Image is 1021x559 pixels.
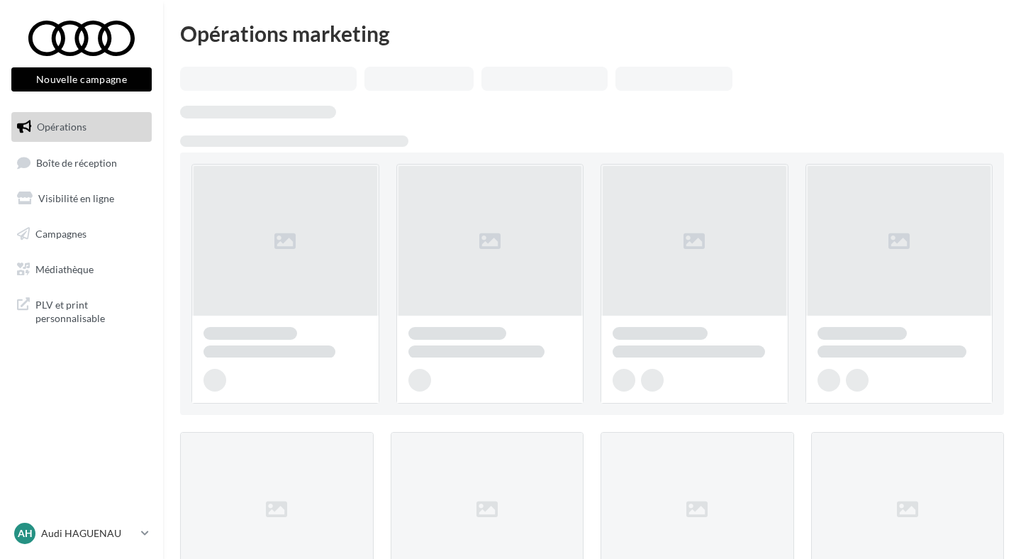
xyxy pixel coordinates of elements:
span: PLV et print personnalisable [35,295,146,326]
a: Campagnes [9,219,155,249]
a: PLV et print personnalisable [9,289,155,331]
a: Boîte de réception [9,148,155,178]
a: Opérations [9,112,155,142]
span: Opérations [37,121,87,133]
div: Opérations marketing [180,23,1004,44]
span: AH [18,526,33,541]
span: Campagnes [35,228,87,240]
a: Médiathèque [9,255,155,284]
span: Boîte de réception [36,156,117,168]
a: AH Audi HAGUENAU [11,520,152,547]
p: Audi HAGUENAU [41,526,135,541]
span: Visibilité en ligne [38,192,114,204]
button: Nouvelle campagne [11,67,152,92]
span: Médiathèque [35,262,94,275]
a: Visibilité en ligne [9,184,155,214]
